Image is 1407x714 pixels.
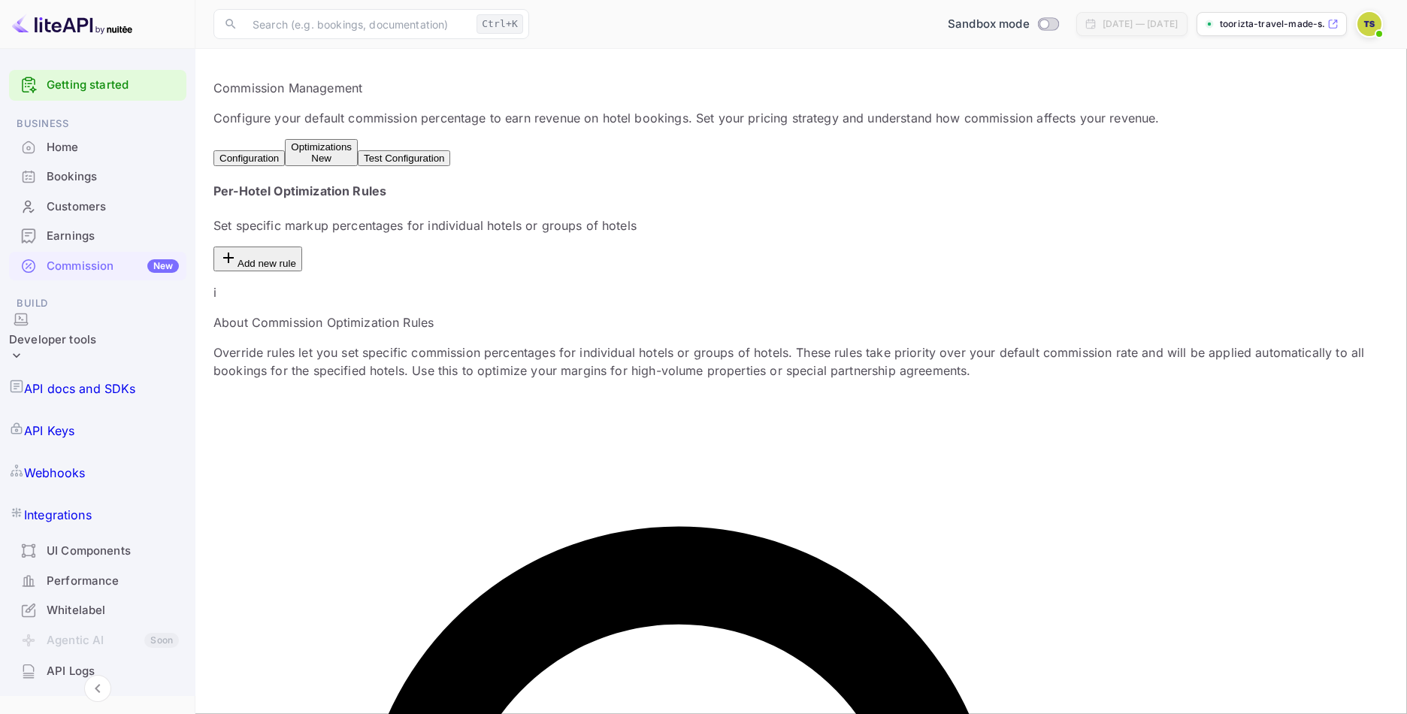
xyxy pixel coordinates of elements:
[213,216,1389,234] p: Set specific markup percentages for individual hotels or groups of hotels
[47,168,179,186] div: Bookings
[948,16,1030,33] span: Sandbox mode
[291,141,352,164] div: Optimizations
[213,150,285,166] button: Configuration
[9,567,186,596] div: Performance
[9,537,186,566] div: UI Components
[9,222,186,250] a: Earnings
[9,494,186,536] a: Integrations
[358,150,450,166] button: Test Configuration
[47,543,179,560] div: UI Components
[9,133,186,161] a: Home
[213,109,1389,127] p: Configure your default commission percentage to earn revenue on hotel bookings. Set your pricing ...
[9,133,186,162] div: Home
[47,198,179,216] div: Customers
[1103,17,1178,31] div: [DATE] — [DATE]
[213,247,302,271] button: Add new rule
[9,331,96,349] div: Developer tools
[477,14,523,34] div: Ctrl+K
[9,410,186,452] a: API Keys
[305,153,337,164] span: New
[213,343,1389,380] p: Override rules let you set specific commission percentages for individual hotels or groups of hot...
[24,422,74,440] p: API Keys
[213,79,1389,97] p: Commission Management
[47,139,179,156] div: Home
[9,567,186,594] a: Performance
[9,368,186,410] a: API docs and SDKs
[9,657,186,685] a: API Logs
[9,657,186,686] div: API Logs
[24,380,136,398] p: API docs and SDKs
[9,70,186,101] div: Getting started
[9,537,186,564] a: UI Components
[47,602,179,619] div: Whitelabel
[1357,12,1381,36] img: Toorizta Travel Made Simple
[9,295,186,312] span: Build
[47,228,179,245] div: Earnings
[1220,17,1324,31] p: toorizta-travel-made-s...
[213,182,1389,200] h4: Per-Hotel Optimization Rules
[9,252,186,280] a: CommissionNew
[9,596,186,624] a: Whitelabel
[24,506,92,524] p: Integrations
[9,312,96,368] div: Developer tools
[9,222,186,251] div: Earnings
[9,596,186,625] div: Whitelabel
[9,162,186,190] a: Bookings
[244,9,471,39] input: Search (e.g. bookings, documentation)
[84,675,111,702] button: Collapse navigation
[9,116,186,132] span: Business
[147,259,179,273] div: New
[942,16,1064,33] div: Switch to Production mode
[12,12,132,36] img: LiteAPI logo
[47,77,179,94] a: Getting started
[9,452,186,494] a: Webhooks
[9,192,186,220] a: Customers
[9,192,186,222] div: Customers
[47,663,179,680] div: API Logs
[47,573,179,590] div: Performance
[9,252,186,281] div: CommissionNew
[47,258,179,275] div: Commission
[213,283,1389,301] p: i
[9,162,186,192] div: Bookings
[24,464,85,482] p: Webhooks
[213,313,1389,331] p: About Commission Optimization Rules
